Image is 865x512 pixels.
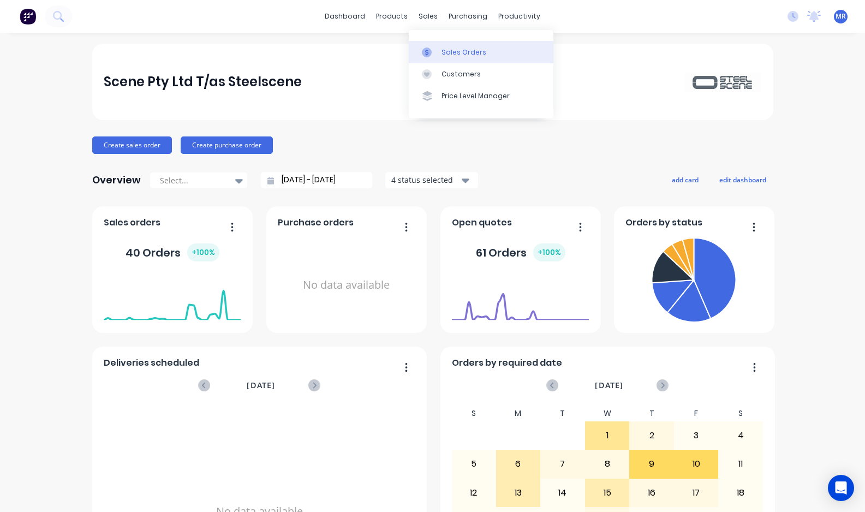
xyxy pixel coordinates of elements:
div: 18 [719,479,762,507]
button: 4 status selected [385,172,478,188]
div: 11 [719,450,762,478]
div: + 100 % [187,243,219,261]
div: sales [413,8,443,25]
span: Sales orders [104,216,160,229]
div: 6 [497,450,540,478]
div: 4 status selected [391,174,460,186]
div: 9 [630,450,673,478]
span: Purchase orders [278,216,354,229]
div: 7 [541,450,584,478]
div: + 100 % [533,243,565,261]
div: Price Level Manager [442,91,510,101]
a: Customers [409,63,553,85]
img: Factory [20,8,36,25]
div: 17 [675,479,718,507]
div: No data available [278,234,415,337]
div: 3 [675,422,718,449]
div: T [629,406,674,421]
div: Open Intercom Messenger [828,475,854,501]
span: Orders by status [625,216,702,229]
div: T [540,406,585,421]
span: [DATE] [595,379,623,391]
button: edit dashboard [712,172,773,187]
div: W [585,406,630,421]
img: Scene Pty Ltd T/as Steelscene [685,72,761,91]
div: productivity [493,8,546,25]
div: purchasing [443,8,493,25]
div: 5 [452,450,496,478]
div: 10 [675,450,718,478]
button: Create purchase order [181,136,273,154]
div: 1 [586,422,629,449]
div: 2 [630,422,673,449]
div: 40 Orders [126,243,219,261]
span: MR [836,11,846,21]
div: S [451,406,496,421]
div: 12 [452,479,496,507]
div: 4 [719,422,762,449]
a: Sales Orders [409,41,553,63]
button: Create sales order [92,136,172,154]
a: Price Level Manager [409,85,553,107]
div: Sales Orders [442,47,486,57]
div: 8 [586,450,629,478]
div: 61 Orders [476,243,565,261]
div: M [496,406,541,421]
div: 13 [497,479,540,507]
div: S [718,406,763,421]
div: 14 [541,479,584,507]
div: Overview [92,169,141,191]
span: [DATE] [247,379,275,391]
div: F [674,406,719,421]
div: 16 [630,479,673,507]
span: Open quotes [452,216,512,229]
div: products [371,8,413,25]
a: dashboard [319,8,371,25]
button: add card [665,172,706,187]
div: Scene Pty Ltd T/as Steelscene [104,71,302,93]
div: 15 [586,479,629,507]
div: Customers [442,69,481,79]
